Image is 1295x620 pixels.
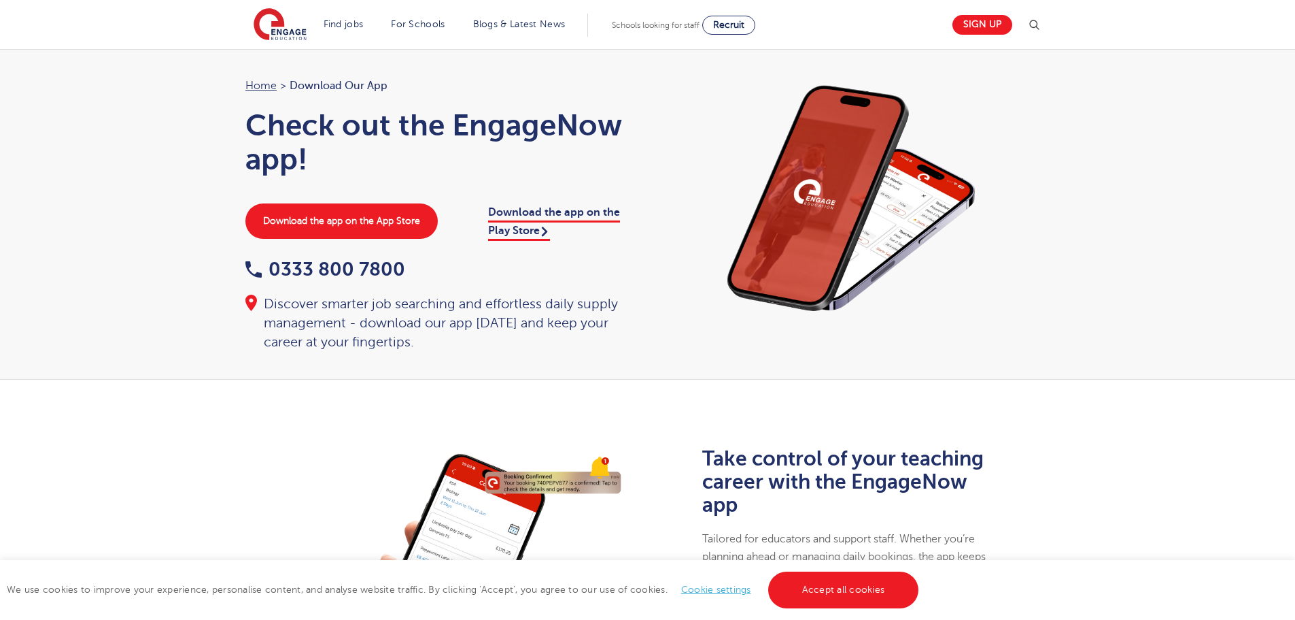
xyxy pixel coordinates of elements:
span: Download our app [290,77,387,95]
span: > [280,80,286,92]
img: Engage Education [254,8,307,42]
a: Find jobs [324,19,364,29]
a: Home [245,80,277,92]
span: Tailored for educators and support staff. Whether you’re planning ahead or managing daily booking... [702,533,986,581]
a: For Schools [391,19,445,29]
a: Accept all cookies [768,572,919,608]
h1: Check out the EngageNow app! [245,108,634,176]
a: Blogs & Latest News [473,19,566,29]
span: We use cookies to improve your experience, personalise content, and analyse website traffic. By c... [7,585,922,595]
a: Sign up [952,15,1012,35]
a: 0333 800 7800 [245,259,405,280]
div: Discover smarter job searching and effortless daily supply management - download our app [DATE] a... [245,295,634,352]
span: Recruit [713,20,744,30]
a: Download the app on the Play Store [488,206,620,240]
a: Recruit [702,16,755,35]
nav: breadcrumb [245,77,634,95]
span: Schools looking for staff [612,20,700,30]
a: Download the app on the App Store [245,203,438,239]
b: Take control of your teaching career with the EngageNow app [702,447,984,517]
a: Cookie settings [681,585,751,595]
